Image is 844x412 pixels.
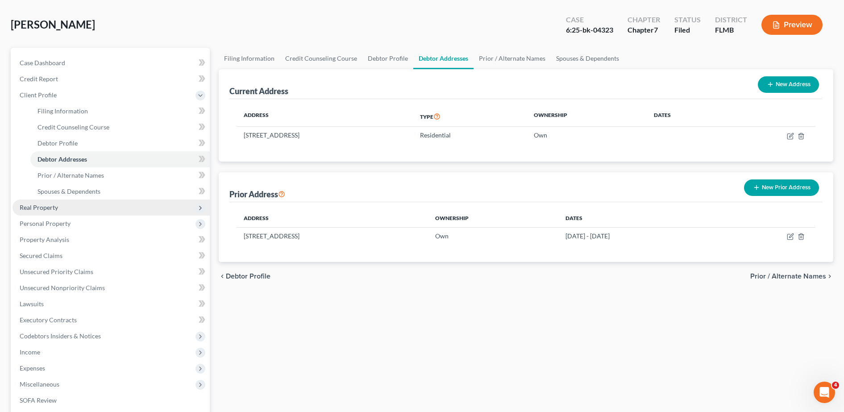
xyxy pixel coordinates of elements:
[674,25,701,35] div: Filed
[237,106,413,127] th: Address
[715,15,747,25] div: District
[527,127,647,144] td: Own
[744,179,819,196] button: New Prior Address
[832,382,839,389] span: 4
[527,106,647,127] th: Ownership
[758,76,819,93] button: New Address
[37,107,88,115] span: Filing Information
[20,268,93,275] span: Unsecured Priority Claims
[814,382,835,403] iframe: Intercom live chat
[229,86,288,96] div: Current Address
[12,71,210,87] a: Credit Report
[12,55,210,71] a: Case Dashboard
[20,91,57,99] span: Client Profile
[237,127,413,144] td: [STREET_ADDRESS]
[428,209,558,227] th: Ownership
[30,151,210,167] a: Debtor Addresses
[566,15,613,25] div: Case
[20,332,101,340] span: Codebtors Insiders & Notices
[628,15,660,25] div: Chapter
[428,227,558,244] td: Own
[12,296,210,312] a: Lawsuits
[20,59,65,67] span: Case Dashboard
[20,364,45,372] span: Expenses
[628,25,660,35] div: Chapter
[37,155,87,163] span: Debtor Addresses
[715,25,747,35] div: FLMB
[20,300,44,308] span: Lawsuits
[11,18,95,31] span: [PERSON_NAME]
[20,204,58,211] span: Real Property
[37,123,109,131] span: Credit Counseling Course
[280,48,362,69] a: Credit Counseling Course
[750,273,833,280] button: Prior / Alternate Names chevron_right
[20,316,77,324] span: Executory Contracts
[20,236,69,243] span: Property Analysis
[12,312,210,328] a: Executory Contracts
[12,392,210,408] a: SOFA Review
[226,273,270,280] span: Debtor Profile
[20,348,40,356] span: Income
[474,48,551,69] a: Prior / Alternate Names
[37,139,78,147] span: Debtor Profile
[20,220,71,227] span: Personal Property
[229,189,285,200] div: Prior Address
[219,48,280,69] a: Filing Information
[413,48,474,69] a: Debtor Addresses
[37,187,100,195] span: Spouses & Dependents
[20,380,59,388] span: Miscellaneous
[558,227,718,244] td: [DATE] - [DATE]
[237,227,428,244] td: [STREET_ADDRESS]
[558,209,718,227] th: Dates
[413,127,526,144] td: Residential
[30,183,210,200] a: Spouses & Dependents
[826,273,833,280] i: chevron_right
[750,273,826,280] span: Prior / Alternate Names
[12,232,210,248] a: Property Analysis
[551,48,624,69] a: Spouses & Dependents
[20,284,105,291] span: Unsecured Nonpriority Claims
[237,209,428,227] th: Address
[413,106,526,127] th: Type
[12,280,210,296] a: Unsecured Nonpriority Claims
[654,25,658,34] span: 7
[12,264,210,280] a: Unsecured Priority Claims
[674,15,701,25] div: Status
[761,15,823,35] button: Preview
[12,248,210,264] a: Secured Claims
[30,135,210,151] a: Debtor Profile
[647,106,725,127] th: Dates
[219,273,226,280] i: chevron_left
[30,167,210,183] a: Prior / Alternate Names
[20,396,57,404] span: SOFA Review
[566,25,613,35] div: 6:25-bk-04323
[20,75,58,83] span: Credit Report
[30,103,210,119] a: Filing Information
[219,273,270,280] button: chevron_left Debtor Profile
[362,48,413,69] a: Debtor Profile
[20,252,62,259] span: Secured Claims
[30,119,210,135] a: Credit Counseling Course
[37,171,104,179] span: Prior / Alternate Names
